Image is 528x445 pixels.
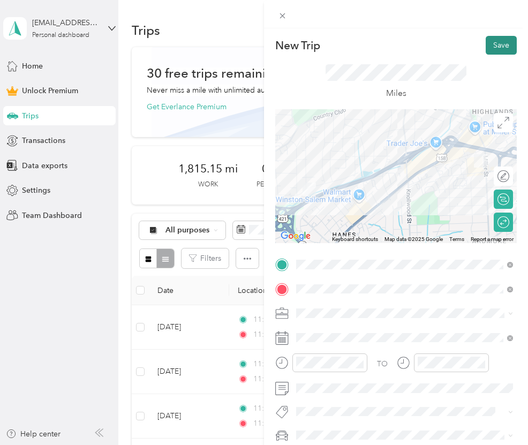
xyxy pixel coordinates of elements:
[384,236,443,242] span: Map data ©2025 Google
[377,358,388,369] div: TO
[332,236,378,243] button: Keyboard shortcuts
[486,36,517,55] button: Save
[278,229,313,243] img: Google
[471,236,514,242] a: Report a map error
[386,87,406,100] p: Miles
[449,236,464,242] a: Terms (opens in new tab)
[278,229,313,243] a: Open this area in Google Maps (opens a new window)
[275,38,320,53] p: New Trip
[468,385,528,445] iframe: Everlance-gr Chat Button Frame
